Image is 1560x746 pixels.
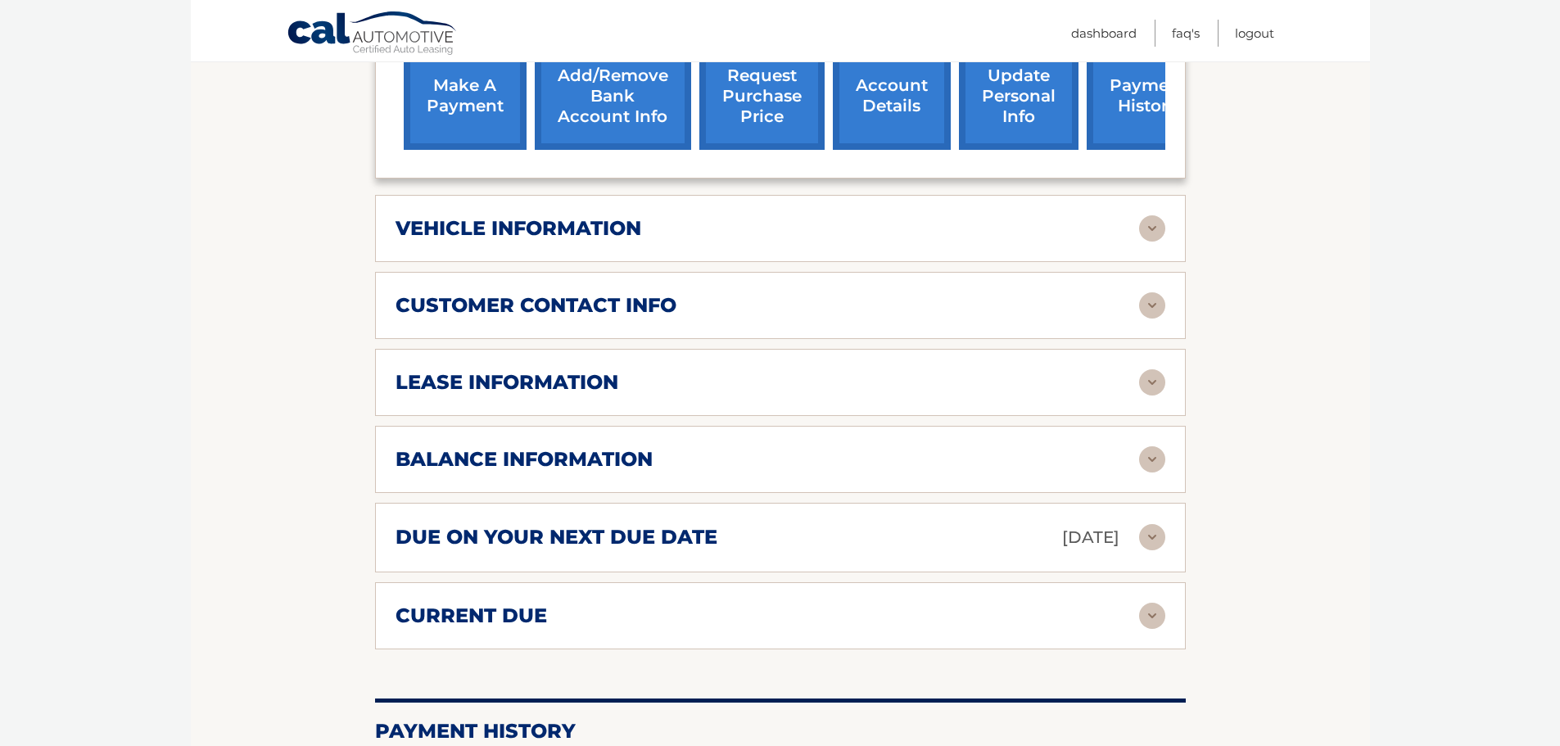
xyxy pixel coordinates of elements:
a: update personal info [959,43,1078,150]
h2: vehicle information [396,216,641,241]
a: make a payment [404,43,527,150]
img: accordion-rest.svg [1139,292,1165,319]
img: accordion-rest.svg [1139,446,1165,472]
a: Add/Remove bank account info [535,43,691,150]
img: accordion-rest.svg [1139,524,1165,550]
h2: customer contact info [396,293,676,318]
h2: current due [396,604,547,628]
a: payment history [1087,43,1210,150]
h2: lease information [396,370,618,395]
a: Cal Automotive [287,11,459,58]
img: accordion-rest.svg [1139,603,1165,629]
img: accordion-rest.svg [1139,215,1165,242]
a: FAQ's [1172,20,1200,47]
h2: Payment History [375,719,1186,744]
a: Dashboard [1071,20,1137,47]
a: request purchase price [699,43,825,150]
p: [DATE] [1062,523,1119,552]
h2: due on your next due date [396,525,717,549]
a: Logout [1235,20,1274,47]
img: accordion-rest.svg [1139,369,1165,396]
a: account details [833,43,951,150]
h2: balance information [396,447,653,472]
